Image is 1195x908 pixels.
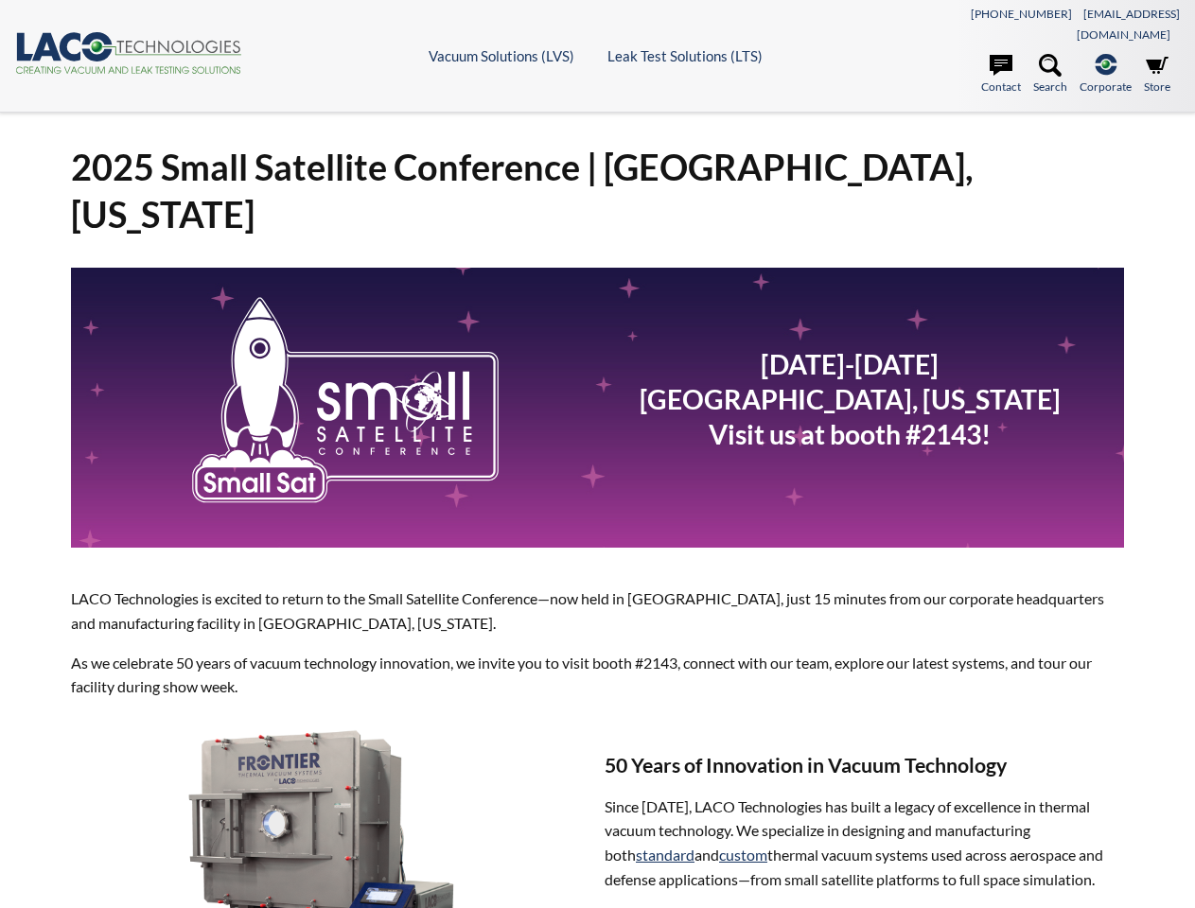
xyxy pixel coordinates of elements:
[189,296,501,504] img: SmallSat_logo_-_white.svg
[429,47,574,64] a: Vacuum Solutions (LVS)
[605,794,1124,891] p: Since [DATE], LACO Technologies has built a legacy of excellence in thermal vacuum technology. We...
[1077,7,1180,42] a: [EMAIL_ADDRESS][DOMAIN_NAME]
[981,54,1021,96] a: Contact
[971,7,1072,21] a: [PHONE_NUMBER]
[1144,54,1170,96] a: Store
[636,846,694,864] a: standard
[607,47,763,64] a: Leak Test Solutions (LTS)
[1033,54,1067,96] a: Search
[605,347,1096,452] h2: [DATE]-[DATE] [GEOGRAPHIC_DATA], [US_STATE] Visit us at booth #2143!
[719,846,767,864] a: custom
[71,651,1124,699] p: As we celebrate 50 years of vacuum technology innovation, we invite you to visit booth #2143, con...
[71,144,1124,237] h1: 2025 Small Satellite Conference | [GEOGRAPHIC_DATA], [US_STATE]
[605,753,1124,779] h3: 50 Years of Innovation in Vacuum Technology
[1080,78,1132,96] span: Corporate
[71,586,1124,635] p: LACO Technologies is excited to return to the Small Satellite Conference—now held in [GEOGRAPHIC_...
